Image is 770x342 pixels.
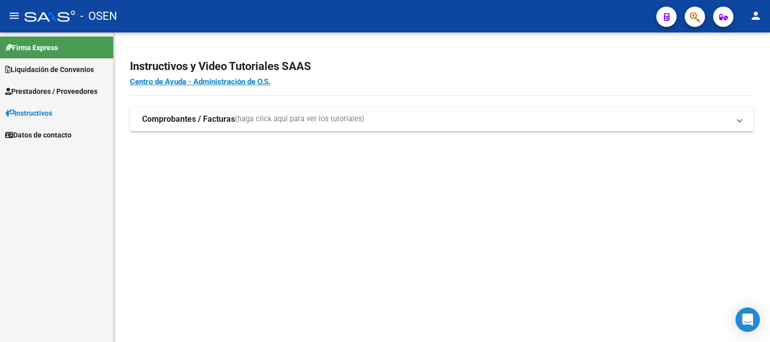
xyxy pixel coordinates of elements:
span: Datos de contacto [5,129,72,141]
mat-icon: person [750,10,762,22]
strong: Comprobantes / Facturas [142,114,235,125]
mat-icon: menu [8,10,20,22]
span: Firma Express [5,42,58,53]
div: Open Intercom Messenger [735,307,760,332]
span: Liquidación de Convenios [5,64,94,75]
mat-expansion-panel-header: Comprobantes / Facturas(haga click aquí para ver los tutoriales) [130,107,754,131]
span: Prestadores / Proveedores [5,86,97,97]
a: Centro de Ayuda - Administración de O.S. [130,77,271,86]
span: (haga click aquí para ver los tutoriales) [235,114,364,125]
span: Instructivos [5,108,52,119]
span: - OSEN [80,5,117,27]
h2: Instructivos y Video Tutoriales SAAS [130,57,754,76]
